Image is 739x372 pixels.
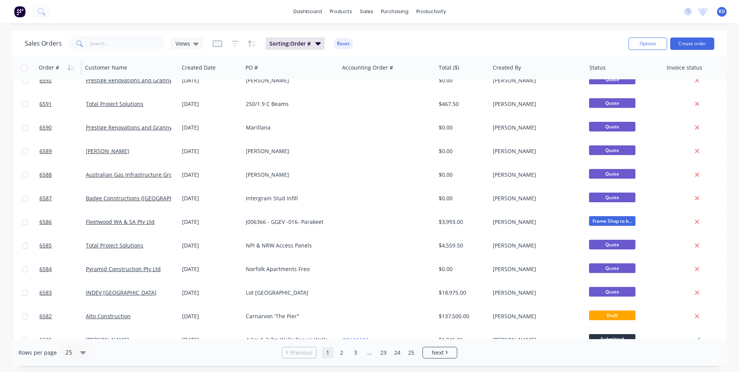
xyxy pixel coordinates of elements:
div: [PERSON_NAME] [493,77,579,84]
span: Quote [589,145,635,155]
a: 6583 [39,281,86,304]
div: Marillana [246,124,332,131]
a: INV-11116 [342,336,369,343]
div: [DATE] [182,171,240,179]
div: $0.00 [439,124,484,131]
div: [PERSON_NAME] [246,147,332,155]
span: Quote [589,240,635,249]
div: [PERSON_NAME] [246,171,332,179]
div: Created By [493,64,521,72]
div: [DATE] [182,147,240,155]
div: [DATE] [182,124,240,131]
a: Previous page [282,349,316,357]
span: Sorting: Order # [269,40,311,48]
div: Order # [39,64,59,72]
div: [PERSON_NAME] [493,171,579,179]
a: Fleetwood WA & SA Pty Ltd [86,218,155,225]
a: 6582 [39,305,86,328]
h1: Sales Orders [25,40,62,47]
div: $0.00 [439,171,484,179]
div: Customer Name [85,64,127,72]
span: 6583 [39,289,52,297]
a: 6585 [39,234,86,257]
div: [PERSON_NAME] [493,147,579,155]
span: 6590 [39,124,52,131]
a: 6590 [39,116,86,139]
span: 6592 [39,77,52,84]
div: $0.00 [439,265,484,273]
a: Page 23 [378,347,389,358]
span: Quote [589,122,635,131]
div: [PERSON_NAME] [493,289,579,297]
a: Prestige Renovations and Granny Flats PTY LTD [86,77,208,84]
div: PO # [245,64,258,72]
div: $467.50 [439,100,484,108]
div: products [326,6,356,17]
span: Quote [589,169,635,179]
span: Previous [290,349,312,357]
div: Total ($) [439,64,459,72]
a: 6592 [39,69,86,92]
div: Invoice status [667,64,702,72]
a: 6589 [39,140,86,163]
a: [PERSON_NAME] [86,147,129,155]
img: Factory [14,6,26,17]
button: Sorting:Order # [266,38,325,50]
span: 6589 [39,147,52,155]
div: [PERSON_NAME] [493,312,579,320]
div: [DATE] [182,218,240,226]
div: 4.5m & 3.7m Walls Repair Walls [246,336,332,344]
div: purchasing [377,6,412,17]
span: Next [432,349,444,357]
a: 6588 [39,163,86,186]
a: INDEV [GEOGRAPHIC_DATA] [86,289,157,296]
span: Submitted [589,334,635,344]
a: 6581 [39,328,86,352]
button: Create order [670,38,714,50]
div: Lot [GEOGRAPHIC_DATA] [246,289,332,297]
div: [DATE] [182,265,240,273]
div: [DATE] [182,195,240,202]
div: productivity [412,6,450,17]
span: 6591 [39,100,52,108]
div: [PERSON_NAME] [246,77,332,84]
span: 6582 [39,312,52,320]
div: NPI & NRW Access Panels [246,242,332,249]
span: Quote [589,263,635,273]
div: Intergrain Stud Infill [246,195,332,202]
span: Quote [589,287,635,297]
button: Options [628,38,667,50]
div: $0.00 [439,195,484,202]
div: $1,041.81 [439,336,484,344]
div: Accounting Order # [342,64,393,72]
div: [PERSON_NAME] [493,100,579,108]
a: Pyramid Construction Pty Ltd [86,265,161,273]
span: 6587 [39,195,52,202]
div: sales [356,6,377,17]
div: [DATE] [182,77,240,84]
div: [PERSON_NAME] [493,218,579,226]
div: [PERSON_NAME] [493,242,579,249]
a: Total Project Solutions [86,100,143,108]
a: dashboard [289,6,326,17]
span: 6581 [39,336,52,344]
span: Quote [589,75,635,84]
span: Quote [589,98,635,108]
a: 6584 [39,258,86,281]
div: $137,500.00 [439,312,484,320]
div: Status [589,64,606,72]
span: 6588 [39,171,52,179]
a: 6586 [39,210,86,234]
div: [DATE] [182,336,240,344]
div: J006366 - GGEV -016- Parakeet [246,218,332,226]
a: Page 2 [336,347,347,358]
span: 6585 [39,242,52,249]
div: [DATE] [182,242,240,249]
span: Rows per page [19,349,57,357]
div: [PERSON_NAME] [493,195,579,202]
a: [PERSON_NAME] [86,336,129,343]
span: Quote [589,193,635,202]
div: $18,975.00 [439,289,484,297]
span: 6584 [39,265,52,273]
a: Page 1 is your current page [322,347,334,358]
